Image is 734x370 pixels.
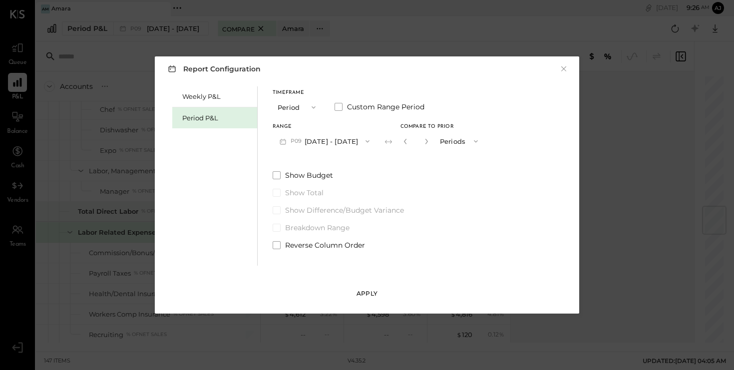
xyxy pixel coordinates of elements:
span: Show Budget [285,170,333,180]
button: Periods [435,132,485,150]
span: Show Difference/Budget Variance [285,205,404,215]
div: Apply [357,289,377,298]
span: Reverse Column Order [285,240,365,250]
button: × [559,64,568,74]
button: Period [273,98,323,116]
div: Period P&L [182,113,252,123]
div: Range [273,124,376,129]
button: P09[DATE] - [DATE] [273,132,376,150]
h3: Report Configuration [166,62,261,75]
span: Compare to Prior [400,124,454,129]
div: Timeframe [273,90,323,95]
span: Show Total [285,188,324,198]
span: Breakdown Range [285,223,350,233]
div: Weekly P&L [182,92,252,101]
span: P09 [291,137,305,145]
button: Apply [342,286,392,302]
span: Custom Range Period [347,102,424,112]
